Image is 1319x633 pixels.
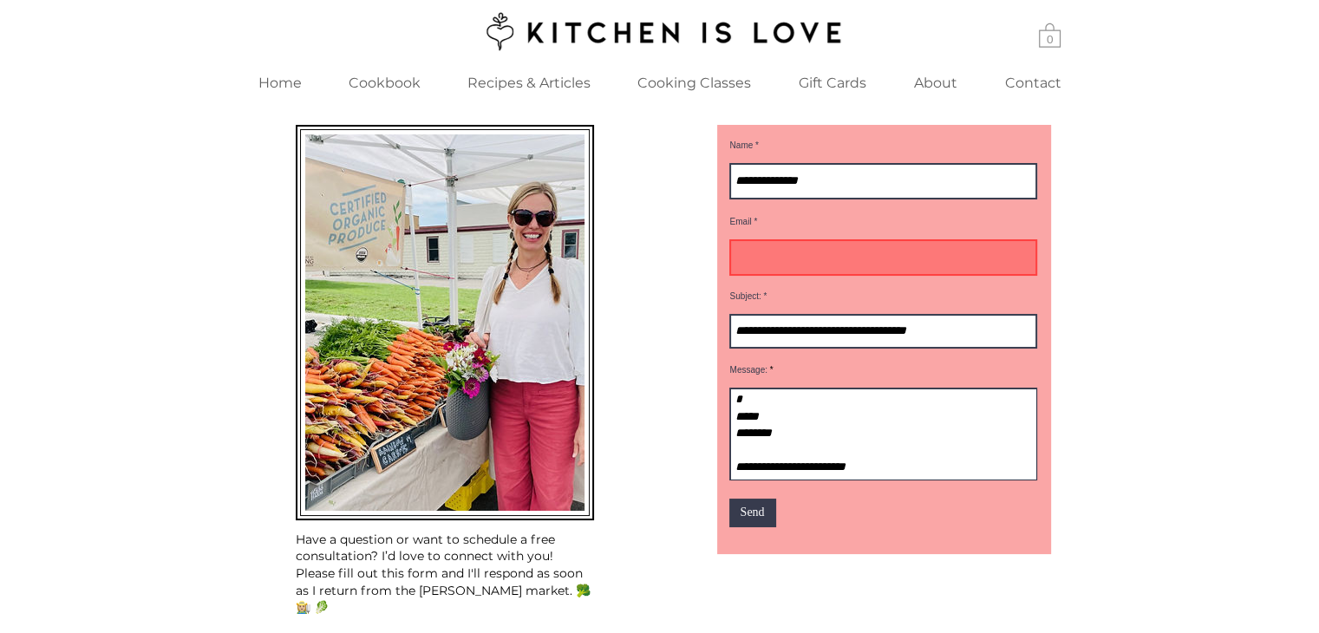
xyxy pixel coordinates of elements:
[1046,33,1053,46] text: 0
[459,64,599,101] p: Recipes & Articles
[296,532,591,615] span: Have a question or want to schedule a free consultation? I’d love to connect with you! Please fil...
[615,64,774,101] div: Cooking Classes
[340,64,429,101] p: Cookbook
[729,292,1037,301] label: Subject:
[996,64,1070,101] p: Contact
[235,64,326,101] a: Home
[235,64,1085,101] nav: Site
[741,504,765,521] span: Send
[729,141,1037,150] label: Name
[729,218,1037,226] label: Email
[629,64,760,101] p: Cooking Classes
[474,10,845,53] img: Kitchen is Love logo
[891,64,982,101] a: About
[729,499,776,527] button: Send
[905,64,966,101] p: About
[444,64,615,101] a: Recipes & Articles
[250,64,310,101] p: Home
[982,64,1085,101] a: Contact
[305,134,584,511] img: J at farmer's market smile.JPG
[326,64,444,101] a: Cookbook
[1039,22,1061,48] a: Cart with 0 items
[729,366,1037,375] label: Message:
[790,64,875,101] p: Gift Cards
[774,64,891,101] a: Gift Cards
